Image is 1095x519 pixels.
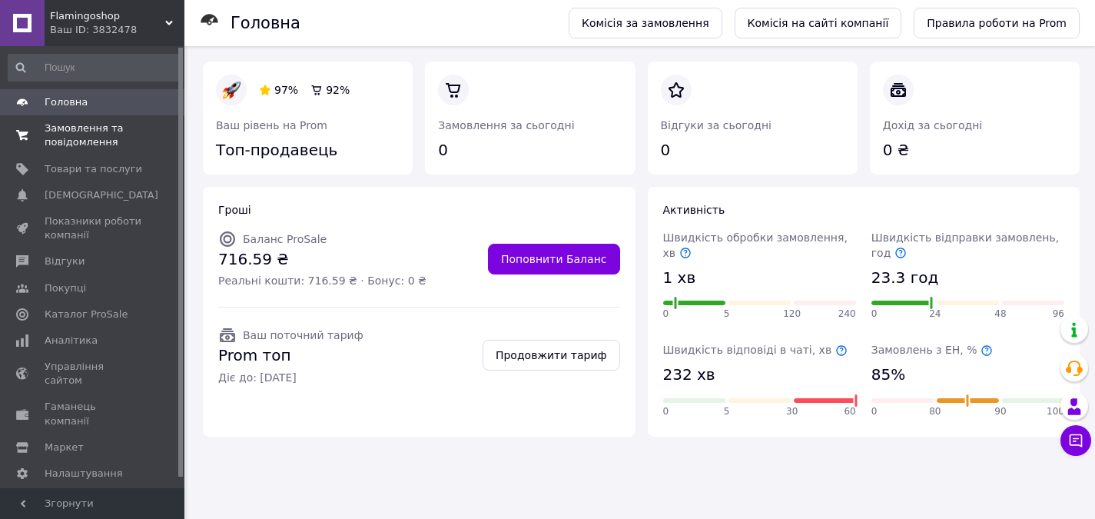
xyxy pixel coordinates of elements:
span: Управління сайтом [45,360,142,388]
span: 23.3 год [871,267,938,289]
span: Покупці [45,281,86,295]
a: Продовжити тариф [483,340,620,371]
span: Реальні кошти: 716.59 ₴ · Бонус: 0 ₴ [218,273,426,288]
span: 5 [724,405,730,418]
span: Баланс ProSale [243,233,327,245]
span: Маркет [45,441,84,454]
span: Швидкість обробки замовлення, хв [663,231,848,259]
span: 5 [724,308,730,321]
span: Налаштування [45,467,123,481]
span: [DEMOGRAPHIC_DATA] [45,188,158,202]
a: Комісія на сайті компанії [735,8,902,38]
a: Поповнити Баланс [488,244,620,274]
span: 92% [326,84,350,96]
span: Товари та послуги [45,162,142,176]
a: Правила роботи на Prom [914,8,1080,38]
span: Ваш поточний тариф [243,329,363,341]
a: Комісія за замовлення [569,8,722,38]
span: 232 хв [663,364,715,386]
span: Гаманець компанії [45,400,142,428]
span: Активність [663,204,725,216]
span: 0 [663,405,669,418]
span: 716.59 ₴ [218,248,426,271]
span: Показники роботи компанії [45,215,142,242]
div: Ваш ID: 3832478 [50,23,184,37]
span: Замовлень з ЕН, % [871,344,993,356]
span: 24 [929,308,941,321]
span: 100 [1047,405,1064,418]
h1: Головна [231,14,300,32]
span: Замовлення та повідомлення [45,121,142,149]
span: 240 [838,308,856,321]
span: Prom топ [218,344,363,367]
span: 85% [871,364,905,386]
span: Аналітика [45,334,98,348]
span: Головна [45,95,88,109]
span: 80 [929,405,941,418]
button: Чат з покупцем [1060,425,1091,456]
span: 60 [844,405,855,418]
span: 96 [1053,308,1064,321]
input: Пошук [8,54,181,82]
span: Каталог ProSale [45,308,128,321]
span: 1 хв [663,267,696,289]
span: 0 [871,405,878,418]
span: 97% [274,84,298,96]
span: Діє до: [DATE] [218,370,363,385]
span: Швидкість відправки замовлень, год [871,231,1059,259]
span: 48 [994,308,1006,321]
span: 120 [783,308,801,321]
span: 0 [871,308,878,321]
span: 0 [663,308,669,321]
span: Швидкість відповіді в чаті, хв [663,344,848,356]
span: Flamingoshop [50,9,165,23]
span: Гроші [218,204,251,216]
span: Відгуки [45,255,85,268]
span: 30 [786,405,798,418]
span: 90 [994,405,1006,418]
